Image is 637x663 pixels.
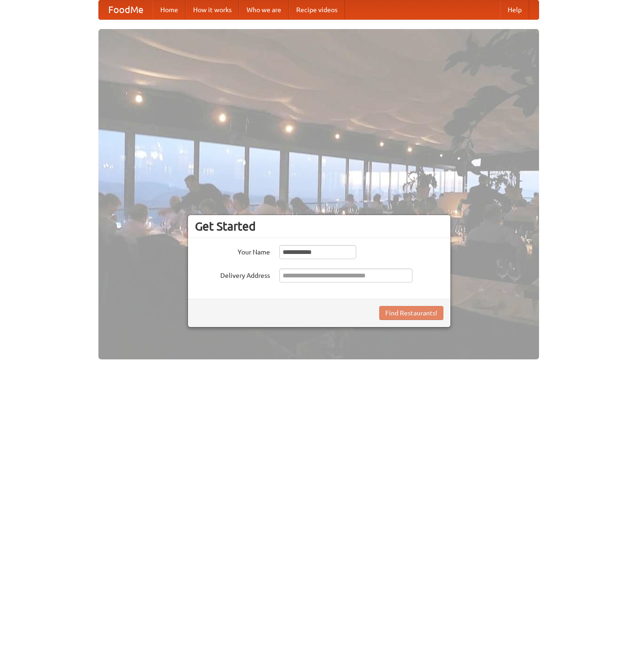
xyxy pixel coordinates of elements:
[239,0,289,19] a: Who we are
[186,0,239,19] a: How it works
[195,245,270,257] label: Your Name
[500,0,529,19] a: Help
[195,219,443,233] h3: Get Started
[99,0,153,19] a: FoodMe
[379,306,443,320] button: Find Restaurants!
[195,268,270,280] label: Delivery Address
[153,0,186,19] a: Home
[289,0,345,19] a: Recipe videos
